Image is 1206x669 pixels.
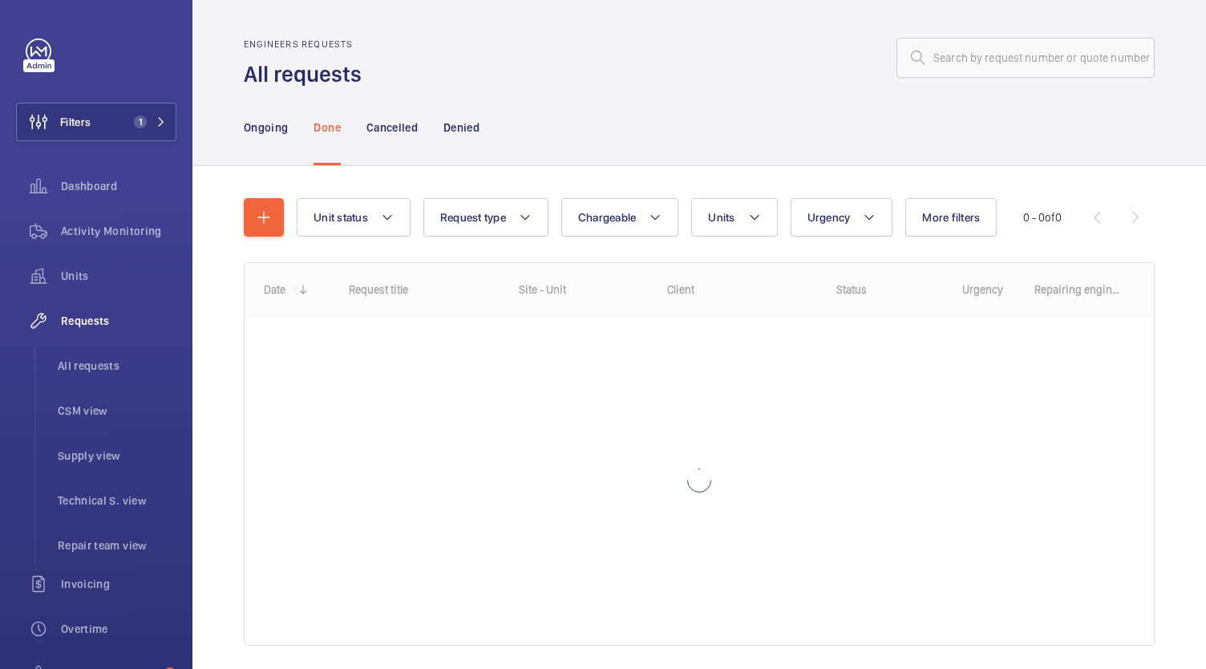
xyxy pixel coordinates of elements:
h2: Engineers requests [244,39,371,50]
p: Denied [443,120,480,136]
span: CSM view [58,403,176,419]
button: Urgency [791,198,893,237]
span: Activity Monitoring [61,223,176,239]
span: 1 [134,116,147,128]
button: Unit status [297,198,411,237]
button: Chargeable [561,198,679,237]
span: Overtime [61,621,176,637]
span: Units [708,211,735,224]
span: Request type [440,211,506,224]
p: Cancelled [366,120,418,136]
h1: All requests [244,59,371,89]
p: Done [314,120,340,136]
button: Request type [423,198,548,237]
span: All requests [58,358,176,374]
span: Dashboard [61,178,176,194]
span: Urgency [807,211,851,224]
span: Requests [61,313,176,329]
span: Filters [60,114,91,130]
span: Units [61,268,176,284]
input: Search by request number or quote number [896,38,1155,78]
span: of [1045,211,1055,224]
span: Invoicing [61,576,176,592]
span: Technical S. view [58,493,176,509]
span: Repair team view [58,537,176,553]
span: Supply view [58,448,176,464]
span: Chargeable [578,211,637,224]
span: 0 - 0 0 [1023,212,1062,223]
button: Units [691,198,777,237]
span: More filters [922,211,980,224]
button: More filters [905,198,997,237]
p: Ongoing [244,120,288,136]
button: Filters1 [16,103,176,141]
span: Unit status [314,211,368,224]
